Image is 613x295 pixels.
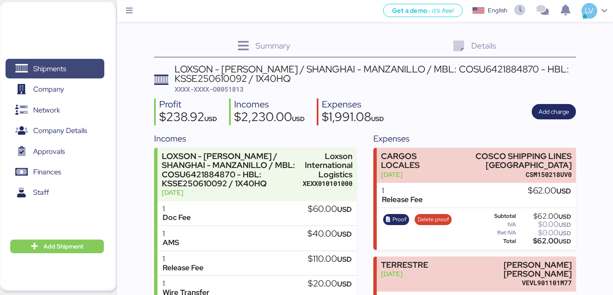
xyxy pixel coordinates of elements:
[6,162,104,182] a: Finances
[559,213,571,220] span: USD
[457,278,572,287] div: VEVL901101M77
[479,238,516,244] div: Total
[6,121,104,141] a: Company Details
[10,240,104,253] button: Add Shipment
[6,142,104,161] a: Approvals
[6,183,104,202] a: Staff
[381,170,453,179] div: [DATE]
[33,145,65,158] span: Approvals
[303,152,352,179] div: Loxson International Logistics
[292,115,305,123] span: USD
[337,229,352,239] span: USD
[33,63,66,75] span: Shipments
[532,104,576,119] button: Add charge
[479,222,516,228] div: IVA
[479,213,516,219] div: Subtotal
[559,221,571,228] span: USD
[382,186,423,195] div: 1
[33,124,87,137] span: Company Details
[457,170,572,179] div: CSM150218UV0
[154,132,356,145] div: Incomes
[159,98,217,111] div: Profit
[163,255,203,263] div: 1
[337,255,352,264] span: USD
[33,186,49,199] span: Staff
[518,230,571,236] div: $0.00
[337,205,352,214] span: USD
[528,186,571,196] div: $62.00
[418,215,449,224] span: Delete proof
[556,186,571,196] span: USD
[175,64,576,84] div: LOXSON - [PERSON_NAME] / SHANGHAI - MANZANILLO / MBL: COSU6421884870 - HBL: KSSE250610092 / 1X40HQ
[415,214,452,225] button: Delete proof
[457,260,572,278] div: [PERSON_NAME] [PERSON_NAME]
[308,279,352,289] div: $20.00
[585,5,593,16] span: LV
[381,260,428,269] div: TERRESTRE
[518,238,571,244] div: $62.00
[163,205,191,214] div: 1
[162,188,299,197] div: [DATE]
[159,111,217,125] div: $238.92
[479,230,516,236] div: Ret IVA
[162,152,299,188] div: LOXSON - [PERSON_NAME] / SHANGHAI - MANZANILLO / MBL: COSU6421884870 - HBL: KSSE250610092 / 1X40HQ
[383,214,410,225] button: Proof
[204,115,217,123] span: USD
[234,111,305,125] div: $2,230.00
[381,152,453,170] div: CARGOS LOCALES
[163,263,203,272] div: Release Fee
[337,279,352,289] span: USD
[163,279,209,288] div: 1
[488,6,507,15] div: English
[6,100,104,120] a: Network
[392,215,407,224] span: Proof
[381,269,428,278] div: [DATE]
[518,221,571,228] div: $0.00
[471,40,496,51] span: Details
[518,213,571,220] div: $62.00
[307,229,352,239] div: $40.00
[33,166,61,178] span: Finances
[43,241,83,252] span: Add Shipment
[371,115,384,123] span: USD
[322,111,384,125] div: $1,991.08
[163,229,179,238] div: 1
[303,179,352,188] div: XEXX010101000
[559,229,571,237] span: USD
[122,4,137,18] button: Menu
[382,195,423,204] div: Release Fee
[6,80,104,99] a: Company
[163,238,179,247] div: AMS
[308,255,352,264] div: $110.00
[33,104,60,116] span: Network
[175,85,243,93] span: XXXX-XXXX-O0051813
[163,213,191,222] div: Doc Fee
[539,107,569,117] span: Add charge
[457,152,572,170] div: COSCO SHIPPING LINES [GEOGRAPHIC_DATA]
[308,205,352,214] div: $60.00
[6,59,104,78] a: Shipments
[234,98,305,111] div: Incomes
[373,132,576,145] div: Expenses
[33,83,64,95] span: Company
[255,40,290,51] span: Summary
[559,237,571,245] span: USD
[322,98,384,111] div: Expenses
